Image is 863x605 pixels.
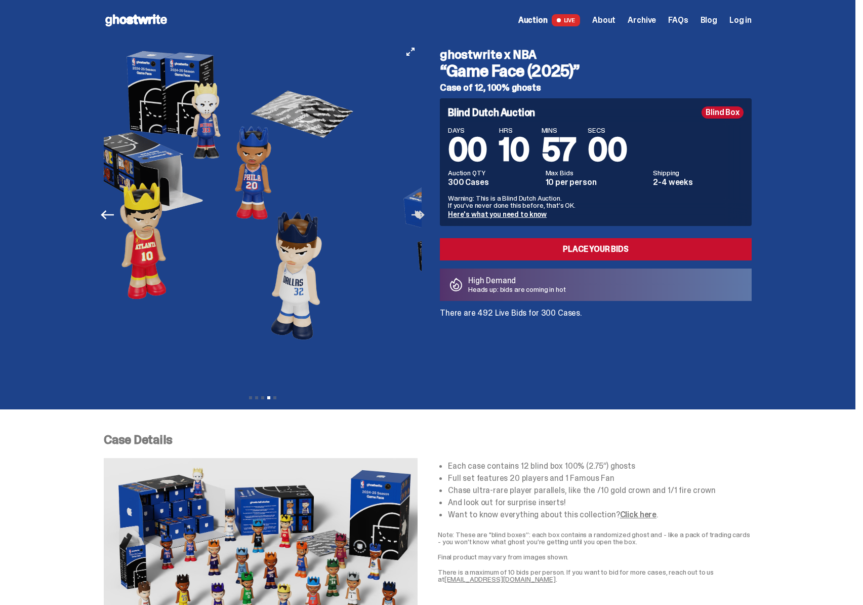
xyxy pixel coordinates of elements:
dd: 10 per person [546,178,647,186]
h5: Case of 12, 100% ghosts [440,83,752,92]
a: About [592,16,615,24]
li: Want to know everything about this collection? . [448,511,752,519]
li: Chase ultra-rare player parallels, like the /10 gold crown and 1/1 fire crown [448,486,752,495]
p: Note: These are "blind boxes”: each box contains a randomized ghost and - like a pack of trading ... [438,531,752,545]
a: Place your Bids [440,238,752,260]
span: HRS [499,127,529,134]
a: Log in [729,16,752,24]
a: Here's what you need to know [448,210,547,219]
p: Case Details [104,434,752,446]
button: View slide 4 [267,396,270,399]
a: Click here [620,509,656,520]
p: There are 492 Live Bids for 300 Cases. [440,309,752,317]
span: 00 [588,129,627,171]
a: FAQs [668,16,688,24]
img: NBA-Hero-4.png [400,41,679,389]
dd: 300 Cases [448,178,540,186]
a: Blog [701,16,717,24]
p: Heads up: bids are coming in hot [468,286,566,293]
dd: 2-4 weeks [653,178,744,186]
h3: “Game Face (2025)” [440,63,752,79]
span: 00 [448,129,487,171]
a: Archive [628,16,656,24]
p: There is a maximum of 10 bids per person. If you want to bid for more cases, reach out to us at . [438,569,752,583]
button: Previous [96,204,118,226]
dt: Auction QTY [448,169,540,176]
button: View slide 3 [261,396,264,399]
li: Each case contains 12 blind box 100% (2.75”) ghosts [448,462,752,470]
li: And look out for surprise inserts! [448,499,752,507]
h4: Blind Dutch Auction [448,107,535,118]
a: [EMAIL_ADDRESS][DOMAIN_NAME] [444,575,556,584]
span: LIVE [552,14,581,26]
button: View full-screen [404,46,417,58]
span: DAYS [448,127,487,134]
dt: Max Bids [546,169,647,176]
h4: ghostwrite x NBA [440,49,752,61]
li: Full set features 20 players and 1 Famous Fan [448,474,752,482]
img: NBA-Hero-3.png [83,41,361,389]
span: MINS [542,127,576,134]
button: View slide 1 [249,396,252,399]
p: Warning: This is a Blind Dutch Auction. If you’ve never done this before, that’s OK. [448,195,744,209]
p: High Demand [468,277,566,285]
button: Next [407,204,429,226]
span: 57 [542,129,576,171]
span: Auction [518,16,548,24]
button: View slide 5 [273,396,276,399]
div: Blind Box [702,106,744,119]
button: View slide 2 [255,396,258,399]
a: Auction LIVE [518,14,580,26]
span: SECS [588,127,627,134]
p: Final product may vary from images shown. [438,553,752,560]
span: 10 [499,129,529,171]
dt: Shipping [653,169,744,176]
